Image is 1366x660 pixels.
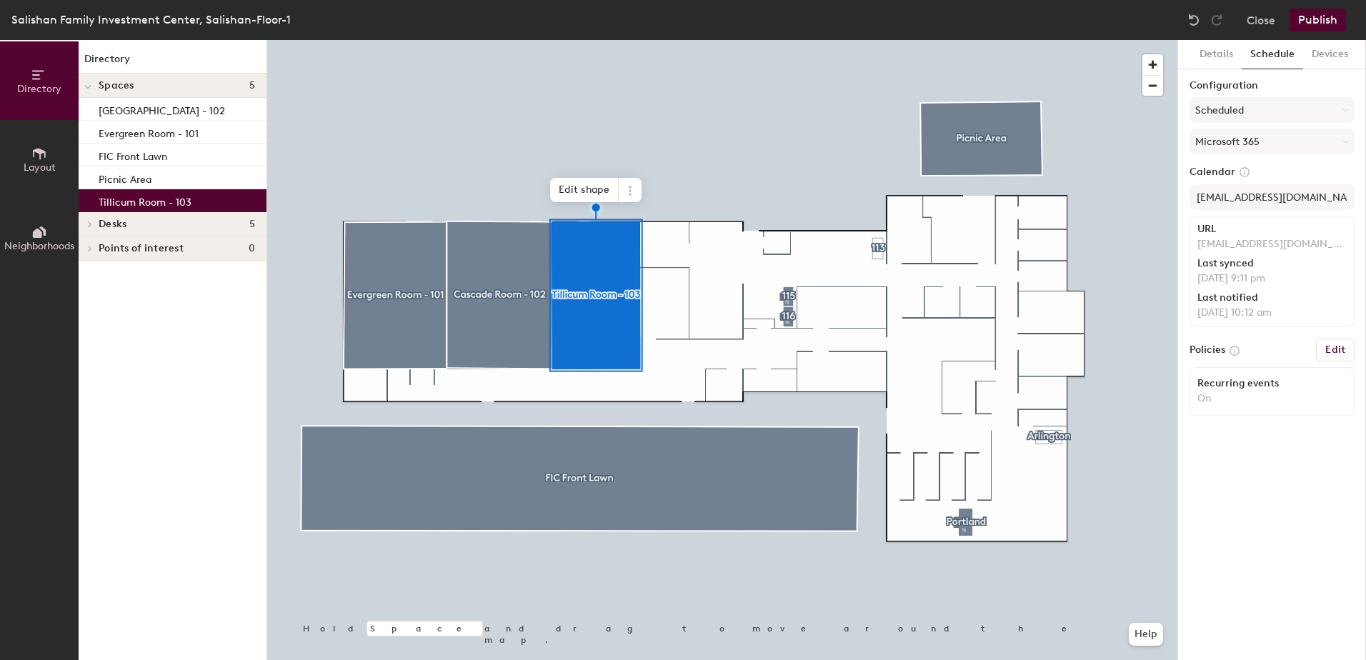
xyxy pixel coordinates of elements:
[249,80,255,91] span: 5
[1190,166,1355,179] label: Calendar
[1129,623,1163,646] button: Help
[1197,306,1347,319] p: [DATE] 10:12 am
[1197,258,1347,269] div: Last synced
[99,101,225,117] p: [GEOGRAPHIC_DATA] - 102
[1242,40,1303,69] button: Schedule
[1190,344,1225,356] label: Policies
[1303,40,1357,69] button: Devices
[1190,184,1355,210] input: Add calendar email
[550,178,619,202] span: Edit shape
[1190,97,1355,123] button: Scheduled
[1197,272,1347,285] p: [DATE] 9:11 pm
[99,146,167,163] p: FIC Front Lawn
[17,83,61,95] span: Directory
[1187,13,1201,27] img: Undo
[99,243,184,254] span: Points of interest
[99,80,134,91] span: Spaces
[99,169,151,186] p: Picnic Area
[1197,238,1347,251] p: [EMAIL_ADDRESS][DOMAIN_NAME]
[1197,224,1347,235] div: URL
[1191,40,1242,69] button: Details
[1190,129,1355,154] button: Microsoft 365
[99,219,126,230] span: Desks
[99,124,199,140] p: Evergreen Room - 101
[1197,392,1347,405] p: On
[1197,292,1347,304] div: Last notified
[1316,339,1355,361] button: Edit
[99,192,191,209] p: Tillicum Room - 103
[4,240,74,252] span: Neighborhoods
[79,51,266,74] h1: Directory
[249,219,255,230] span: 5
[249,243,255,254] span: 0
[1210,13,1224,27] img: Redo
[1197,378,1347,389] div: Recurring events
[11,11,291,29] div: Salishan Family Investment Center, Salishan-Floor-1
[1247,9,1275,31] button: Close
[1290,9,1346,31] button: Publish
[1325,344,1345,356] h6: Edit
[1190,80,1355,91] label: Configuration
[24,161,56,174] span: Layout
